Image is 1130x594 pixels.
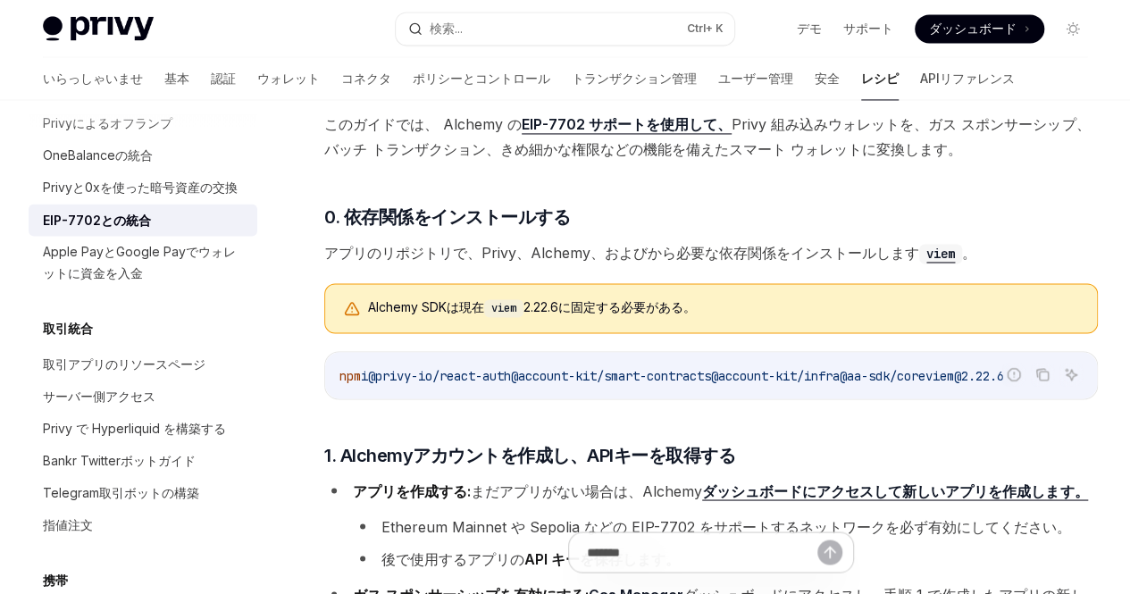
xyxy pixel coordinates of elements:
[718,57,793,100] a: ユーザー管理
[711,367,840,383] span: @account-kit/infra
[368,299,484,314] font: Alchemy SDKは現在
[368,367,511,383] span: @privy-io/react-auth
[687,21,706,35] font: Ctrl
[29,509,257,541] a: 指値注文
[572,57,697,100] a: トランザクション管理
[43,147,153,163] font: OneBalanceの統合
[43,356,205,372] font: 取引アプリのリソースページ
[915,14,1044,43] a: ダッシュボード
[361,367,368,383] span: i
[919,244,962,262] a: viem
[341,71,391,86] font: コネクタ
[324,206,570,228] font: 0. 依存関係をインストールする
[164,71,189,86] font: 基本
[353,481,471,499] font: アプリを作成する:
[43,453,196,468] font: Bankr Twitterボットガイド
[341,57,391,100] a: コネクタ
[29,477,257,509] a: Telegram取引ボットの構築
[430,21,463,36] font: 検索...
[29,204,257,236] a: EIP-7702との統合
[324,115,1090,158] font: Privy 組み込みウォレットを、ガス スポンサーシップ、バッチ トランザクション、きめ細かな権限などの機能を備えたスマート ウォレットに変換します。
[861,71,899,86] font: レシピ
[706,21,724,35] font: + K
[642,481,702,499] font: Alchemy
[29,172,257,204] a: Privyと0xを使った暗号資産の交換
[211,71,236,86] font: 認証
[43,57,143,100] a: いらっしゃいませ
[29,348,257,381] a: 取引アプリのリソースページ
[817,540,842,565] button: メッセージを送信
[413,71,550,86] font: ポリシーとコントロール
[929,21,1017,36] font: ダッシュボード
[797,21,822,36] font: デモ
[29,445,257,477] a: Bankr Twitterボットガイド
[324,244,919,262] font: アプリのリポジトリで、Privy、Alchemy、およびから必要な依存関係をインストールします
[43,389,155,404] font: サーバー側アクセス
[43,421,226,436] font: Privy で Hyperliquid を構築する
[840,367,925,383] span: @aa-sdk/core
[43,244,236,280] font: Apple PayとGoogle Payでウォレットに資金を入金
[1031,363,1054,386] button: コードブロックの内容をコピーします
[522,115,732,134] a: EIP-7702 サポートを使用して、
[43,517,93,532] font: 指値注文
[381,517,1071,535] font: Ethereum Mainnet や Sepolia などの EIP-7702 をサポートするネットワークを必ず有効にしてください。
[843,20,893,38] a: サポート
[43,321,93,336] font: 取引統合
[962,244,976,262] font: 。
[43,212,151,227] font: EIP-7702との統合
[919,244,962,264] code: viem
[211,57,236,100] a: 認証
[920,57,1015,100] a: APIリファレンス
[43,573,68,588] font: 携帯
[324,444,735,465] font: 1. Alchemyアカウントを作成し、APIキーを取得する
[29,139,257,172] a: OneBalanceの統合
[523,299,696,314] font: 2.22.6に固定する必要がある。
[815,57,840,100] a: 安全
[511,367,711,383] span: @account-kit/smart-contracts
[815,71,840,86] font: 安全
[343,300,361,318] svg: 警告
[43,16,154,41] img: ライトロゴ
[29,236,257,289] a: Apple PayとGoogle Payでウォレットに資金を入金
[1002,363,1025,386] button: 誤ったコードを報告する
[522,115,732,133] font: EIP-7702 サポートを使用して、
[324,115,522,133] font: このガイドでは、 Alchemy の
[413,57,550,100] a: ポリシーとコントロール
[257,71,320,86] font: ウォレット
[797,20,822,38] a: デモ
[43,180,238,195] font: Privyと0xを使った暗号資産の交換
[471,481,642,499] font: まだアプリがない場合は、
[702,481,1088,499] font: ダッシュボードにアクセスして新しいアプリを作成します。
[484,299,523,317] code: viem
[718,71,793,86] font: ユーザー管理
[1059,363,1083,386] button: AIに聞く
[702,481,1088,500] a: ダッシュボードにアクセスして新しいアプリを作成します。
[29,413,257,445] a: Privy で Hyperliquid を構築する
[257,57,320,100] a: ウォレット
[164,57,189,100] a: 基本
[920,71,1015,86] font: APIリファレンス
[339,367,361,383] span: npm
[29,381,257,413] a: サーバー側アクセス
[43,71,143,86] font: いらっしゃいませ
[925,367,1004,383] span: viem@2.22.6
[43,485,199,500] font: Telegram取引ボットの構築
[861,57,899,100] a: レシピ
[396,13,734,45] button: 検索...Ctrl+ K
[1059,14,1087,43] button: ダークモードを切り替える
[572,71,697,86] font: トランザクション管理
[843,21,893,36] font: サポート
